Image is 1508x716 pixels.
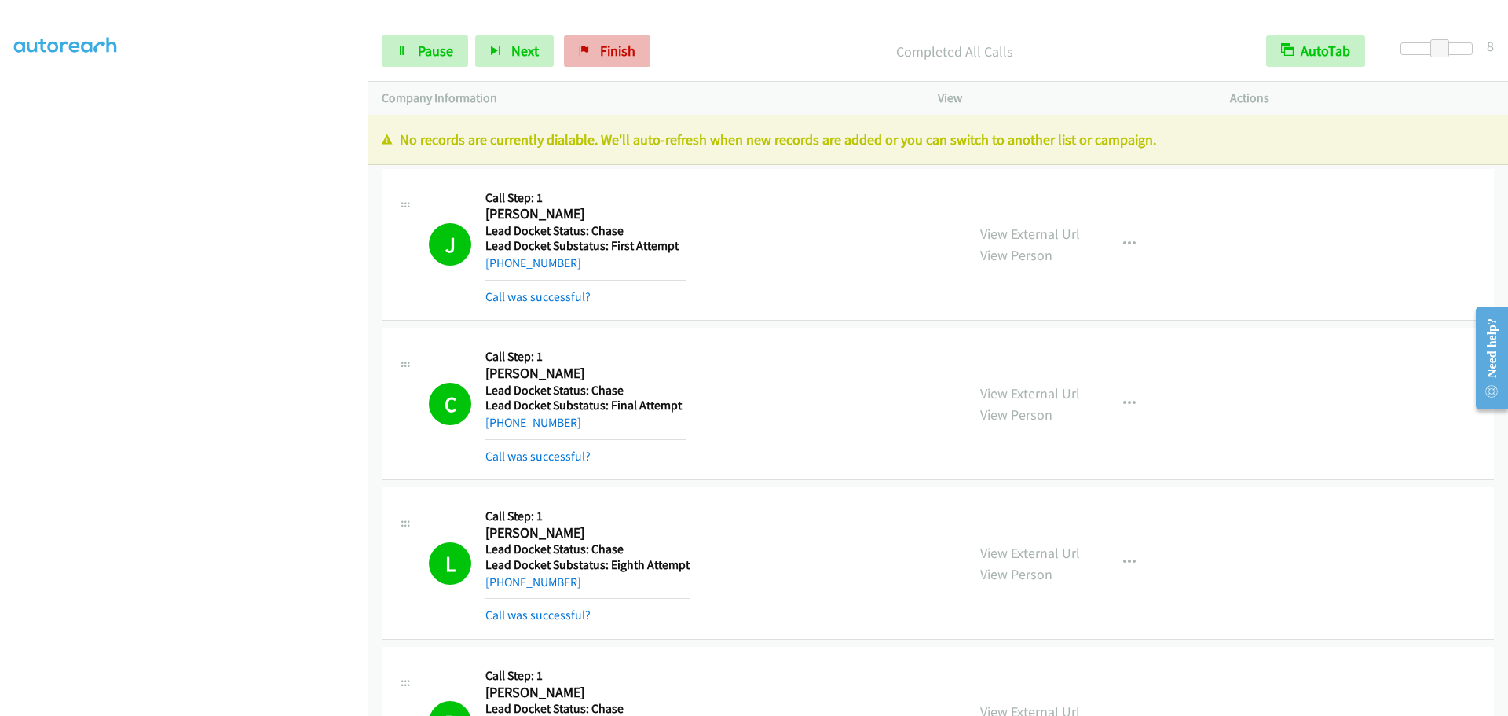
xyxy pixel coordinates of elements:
h1: C [429,383,471,425]
a: [PHONE_NUMBER] [485,255,581,270]
h5: Lead Docket Substatus: Eighth Attempt [485,557,690,573]
p: Actions [1230,89,1494,108]
a: Finish [564,35,650,67]
a: Call was successful? [485,449,591,464]
h5: Lead Docket Status: Chase [485,383,686,398]
span: Pause [418,42,453,60]
a: View Person [980,406,1052,424]
h5: Call Step: 1 [485,509,690,524]
button: Next [475,35,554,67]
h1: L [429,542,471,585]
h5: Call Step: 1 [485,190,686,206]
a: View External Url [980,544,1080,562]
h5: Lead Docket Status: Chase [485,223,686,239]
a: [PHONE_NUMBER] [485,575,581,589]
a: Pause [382,35,468,67]
a: [PHONE_NUMBER] [485,415,581,430]
a: Call was successful? [485,608,591,622]
div: 8 [1487,35,1494,57]
a: View Person [980,565,1052,583]
h5: Lead Docket Substatus: First Attempt [485,238,686,254]
iframe: Resource Center [1462,296,1508,420]
a: View Person [980,246,1052,264]
h5: Call Step: 1 [485,668,691,684]
h1: J [429,223,471,266]
button: AutoTab [1266,35,1365,67]
p: View [938,89,1202,108]
h5: Lead Docket Status: Chase [485,542,690,557]
a: View External Url [980,225,1080,243]
h5: Lead Docket Substatus: Final Attempt [485,398,686,413]
h2: [PERSON_NAME] [485,205,686,223]
p: No records are currently dialable. We'll auto-refresh when new records are added or you can switc... [382,129,1494,150]
h2: [PERSON_NAME] [485,365,686,383]
h2: [PERSON_NAME] [485,684,686,702]
p: Company Information [382,89,910,108]
span: Next [511,42,539,60]
span: Finish [600,42,635,60]
a: View External Url [980,384,1080,402]
p: Completed All Calls [672,41,1238,62]
a: Call was successful? [485,289,591,304]
h5: Call Step: 1 [485,349,686,365]
h2: [PERSON_NAME] [485,524,686,542]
